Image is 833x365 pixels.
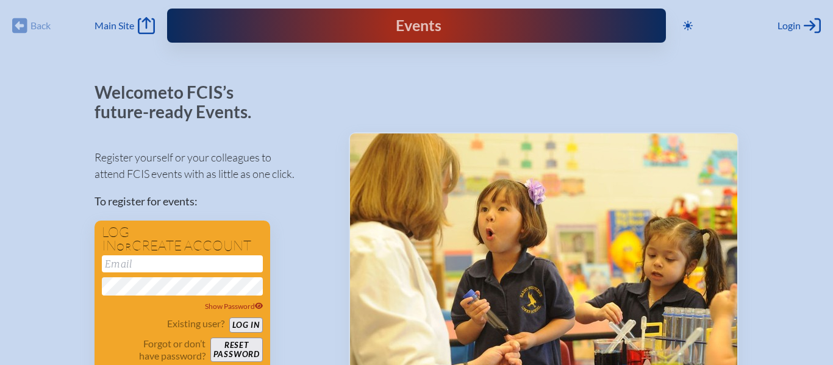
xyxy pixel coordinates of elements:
span: Show Password [205,302,263,311]
h1: Log in create account [102,225,263,253]
input: Email [102,255,263,272]
p: Welcome to FCIS’s future-ready Events. [95,83,265,121]
p: Register yourself or your colleagues to attend FCIS events with as little as one click. [95,149,329,182]
span: or [116,241,132,253]
p: To register for events: [95,193,329,210]
span: Main Site [95,19,134,32]
a: Main Site [95,17,154,34]
p: Forgot or don’t have password? [102,338,206,362]
button: Resetpassword [210,338,263,362]
span: Login [778,19,801,32]
p: Existing user? [167,317,224,330]
div: FCIS Events — Future ready [311,18,521,34]
button: Log in [229,317,263,333]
